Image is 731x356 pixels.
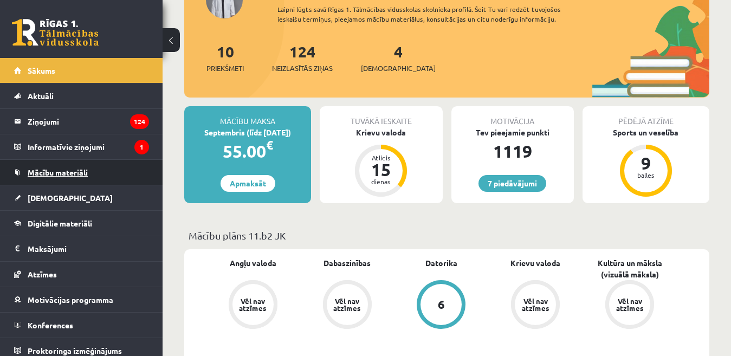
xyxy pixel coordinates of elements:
[277,4,592,24] div: Laipni lūgts savā Rīgas 1. Tālmācības vidusskolas skolnieka profilā. Šeit Tu vari redzēt tuvojošo...
[184,138,311,164] div: 55.00
[28,109,149,134] legend: Ziņojumi
[134,140,149,154] i: 1
[520,297,551,312] div: Vēl nav atzīmes
[478,175,546,192] a: 7 piedāvājumi
[14,236,149,261] a: Maksājumi
[14,109,149,134] a: Ziņojumi124
[583,257,677,280] a: Kultūra un māksla (vizuālā māksla)
[189,228,705,243] p: Mācību plāns 11.b2 JK
[630,172,662,178] div: balles
[324,257,371,269] a: Dabaszinības
[630,154,662,172] div: 9
[14,185,149,210] a: [DEMOGRAPHIC_DATA]
[184,127,311,138] div: Septembris (līdz [DATE])
[28,320,73,330] span: Konferences
[365,161,397,178] div: 15
[14,134,149,159] a: Informatīvie ziņojumi1
[332,297,363,312] div: Vēl nav atzīmes
[221,175,275,192] a: Apmaksāt
[320,127,442,138] div: Krievu valoda
[28,218,92,228] span: Digitālie materiāli
[583,127,709,138] div: Sports un veselība
[365,178,397,185] div: dienas
[206,280,300,331] a: Vēl nav atzīmes
[361,42,436,74] a: 4[DEMOGRAPHIC_DATA]
[14,287,149,312] a: Motivācijas programma
[28,167,88,177] span: Mācību materiāli
[451,106,574,127] div: Motivācija
[438,299,445,310] div: 6
[583,127,709,198] a: Sports un veselība 9 balles
[14,211,149,236] a: Digitālie materiāli
[614,297,645,312] div: Vēl nav atzīmes
[28,134,149,159] legend: Informatīvie ziņojumi
[510,257,560,269] a: Krievu valoda
[28,269,57,279] span: Atzīmes
[394,280,489,331] a: 6
[130,114,149,129] i: 124
[361,63,436,74] span: [DEMOGRAPHIC_DATA]
[272,42,333,74] a: 124Neizlasītās ziņas
[14,58,149,83] a: Sākums
[320,127,442,198] a: Krievu valoda Atlicis 15 dienas
[583,106,709,127] div: Pēdējā atzīme
[28,193,113,203] span: [DEMOGRAPHIC_DATA]
[266,137,273,153] span: €
[184,106,311,127] div: Mācību maksa
[14,83,149,108] a: Aktuāli
[14,262,149,287] a: Atzīmes
[451,138,574,164] div: 1119
[320,106,442,127] div: Tuvākā ieskaite
[230,257,276,269] a: Angļu valoda
[28,66,55,75] span: Sākums
[272,63,333,74] span: Neizlasītās ziņas
[488,280,583,331] a: Vēl nav atzīmes
[238,297,268,312] div: Vēl nav atzīmes
[425,257,457,269] a: Datorika
[14,160,149,185] a: Mācību materiāli
[583,280,677,331] a: Vēl nav atzīmes
[365,154,397,161] div: Atlicis
[206,63,244,74] span: Priekšmeti
[300,280,394,331] a: Vēl nav atzīmes
[451,127,574,138] div: Tev pieejamie punkti
[28,295,113,305] span: Motivācijas programma
[28,91,54,101] span: Aktuāli
[14,313,149,338] a: Konferences
[12,19,99,46] a: Rīgas 1. Tālmācības vidusskola
[206,42,244,74] a: 10Priekšmeti
[28,236,149,261] legend: Maksājumi
[28,346,122,355] span: Proktoringa izmēģinājums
